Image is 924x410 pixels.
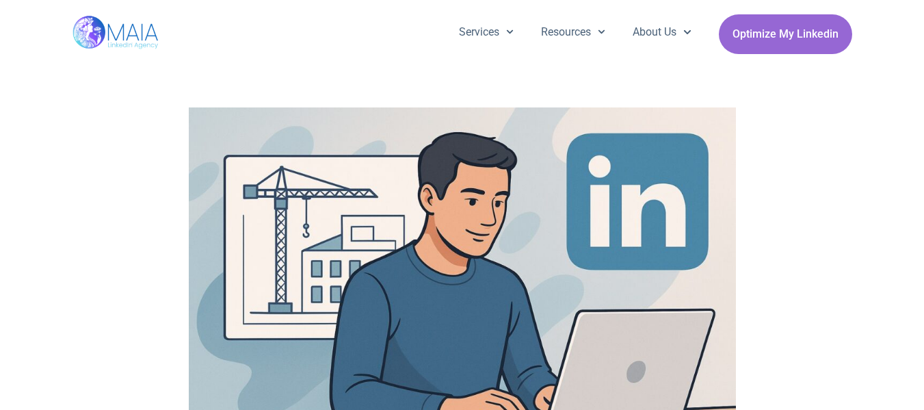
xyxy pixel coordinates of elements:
[527,14,619,50] a: Resources
[445,14,527,50] a: Services
[445,14,705,50] nav: Menu
[719,14,852,54] a: Optimize My Linkedin
[619,14,704,50] a: About Us
[732,21,839,47] span: Optimize My Linkedin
